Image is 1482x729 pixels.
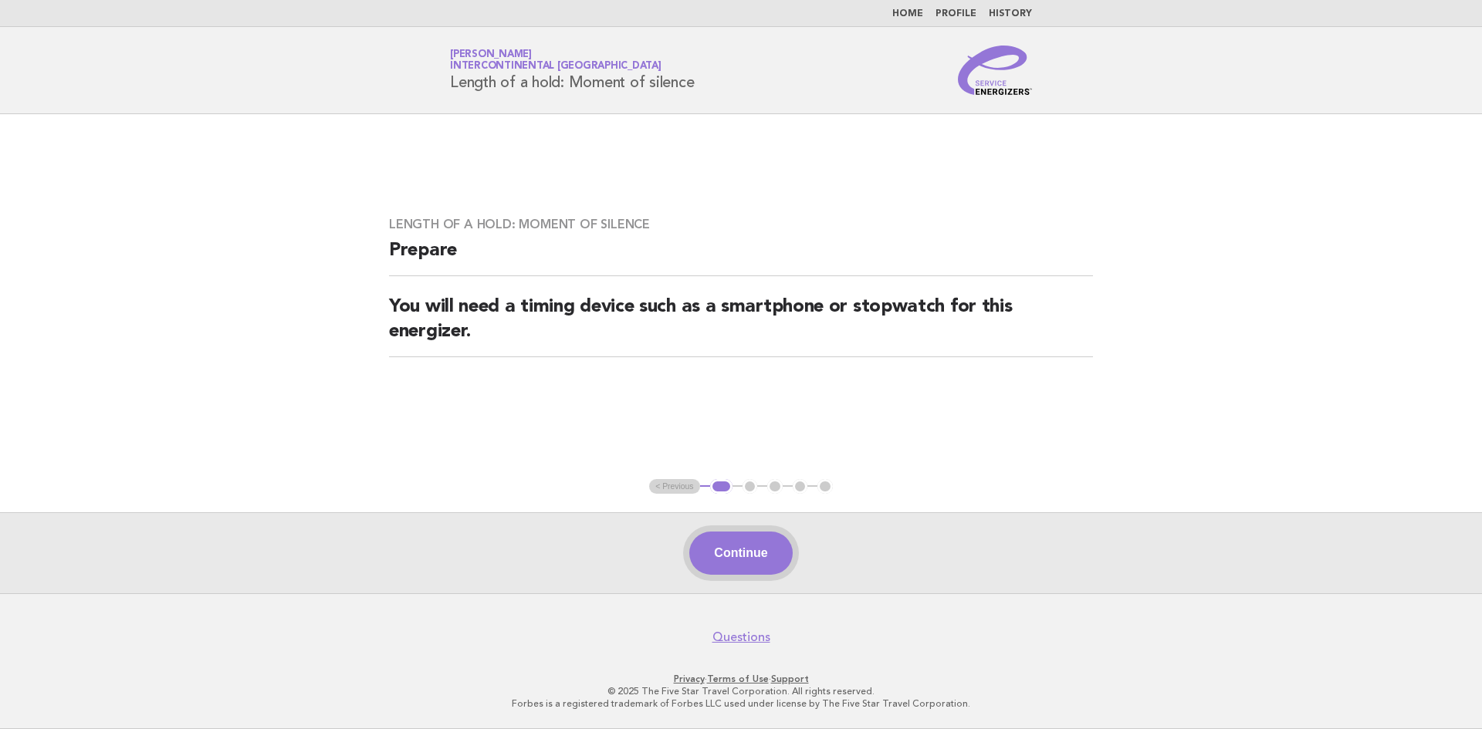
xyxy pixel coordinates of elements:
a: Home [892,9,923,19]
button: Continue [689,532,792,575]
a: History [989,9,1032,19]
p: Forbes is a registered trademark of Forbes LLC used under license by The Five Star Travel Corpora... [269,697,1213,710]
h1: Length of a hold: Moment of silence [450,50,694,90]
button: 1 [710,479,733,494]
a: Privacy [674,673,705,684]
p: © 2025 The Five Star Travel Corporation. All rights reserved. [269,685,1213,697]
h2: You will need a timing device such as a smartphone or stopwatch for this energizer. [389,295,1093,357]
a: Questions [712,629,770,645]
img: Service Energizers [958,46,1032,95]
h2: Prepare [389,238,1093,276]
p: · · [269,673,1213,685]
a: [PERSON_NAME]InterContinental [GEOGRAPHIC_DATA] [450,49,661,71]
h3: Length of a hold: Moment of silence [389,217,1093,232]
a: Terms of Use [707,673,769,684]
span: InterContinental [GEOGRAPHIC_DATA] [450,62,661,72]
a: Profile [936,9,976,19]
a: Support [771,673,809,684]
